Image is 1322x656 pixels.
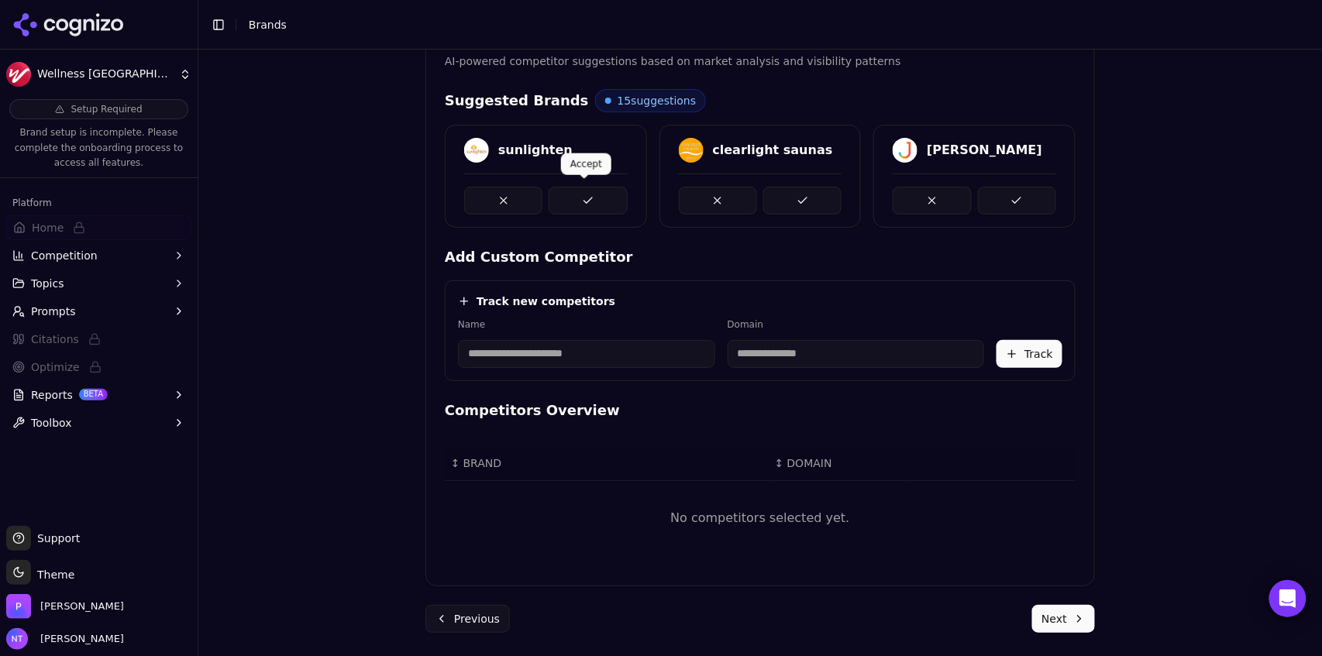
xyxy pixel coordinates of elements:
span: Topics [31,276,64,291]
th: BRAND [445,446,769,481]
button: Next [1032,605,1095,633]
button: Toolbox [6,410,191,435]
button: Open user button [6,628,124,650]
span: Home [32,220,64,235]
th: DOMAIN [769,446,905,481]
span: DOMAIN [787,455,832,471]
button: Previous [425,605,510,633]
span: [PERSON_NAME] [34,632,124,646]
label: Name [458,318,715,331]
div: ↕DOMAIN [775,455,899,471]
span: Toolbox [31,415,72,431]
div: [PERSON_NAME] [927,141,1042,160]
img: Perrill [6,594,31,619]
span: 15 suggestions [618,93,697,108]
span: Reports [31,387,73,403]
div: Platform [6,191,191,215]
span: BRAND [463,455,502,471]
button: Competition [6,243,191,268]
p: AI-powered competitor suggestions based on market analysis and visibility patterns [445,53,1076,70]
span: Optimize [31,359,80,375]
img: clearlight saunas [679,138,704,163]
h4: Suggested Brands [445,90,589,112]
h4: Track new competitors [477,294,615,309]
img: joovv [893,138,917,163]
nav: breadcrumb [249,17,1279,33]
span: Theme [31,568,74,581]
p: Accept [570,158,602,170]
span: Citations [31,331,79,347]
img: sunlighten [464,138,489,163]
span: Perrill [40,599,124,613]
button: Topics [6,271,191,296]
div: clearlight saunas [713,141,833,160]
span: Competition [31,248,98,263]
div: sunlighten [498,141,573,160]
button: Track [997,340,1062,368]
button: ReportsBETA [6,383,191,407]
span: Wellness [GEOGRAPHIC_DATA] [37,67,173,81]
span: Prompts [31,304,76,319]
div: Open Intercom Messenger [1269,580,1307,617]
div: Data table [445,446,1076,555]
div: ↕BRAND [451,455,763,471]
td: No competitors selected yet. [445,480,1076,555]
span: Support [31,531,80,546]
span: BETA [79,389,108,400]
label: Domain [728,318,985,331]
img: Nate Tower [6,628,28,650]
p: Brand setup is incomplete. Please complete the onboarding process to access all features. [9,125,188,171]
h4: Competitors Overview [445,400,1076,421]
button: Open organization switcher [6,594,124,619]
button: Prompts [6,299,191,324]
span: Brands [249,19,287,31]
span: Setup Required [71,103,142,115]
h4: Add Custom Competitor [445,246,1076,268]
img: Wellness USA [6,62,31,87]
